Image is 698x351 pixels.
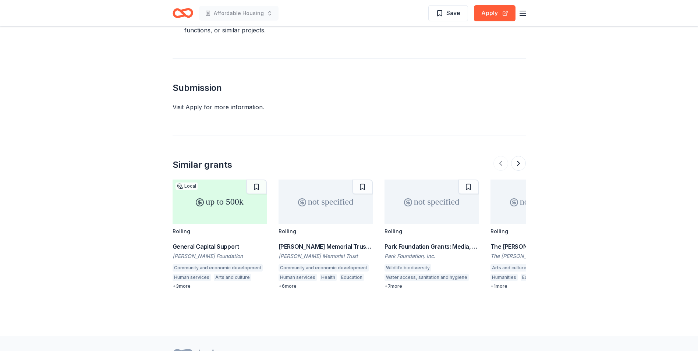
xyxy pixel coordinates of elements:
[199,6,279,21] button: Affordable Housing
[490,264,528,272] div: Arts and culture
[173,264,263,272] div: Community and economic development
[279,274,317,281] div: Human services
[490,242,585,251] div: The [PERSON_NAME] [PERSON_NAME]
[279,283,373,289] div: + 6 more
[490,180,585,224] div: not specified
[385,228,402,234] div: Rolling
[176,182,198,190] div: Local
[490,252,585,260] div: The [PERSON_NAME] Foundation
[490,180,585,289] a: not specifiedRollingThe [PERSON_NAME] [PERSON_NAME]The [PERSON_NAME] FoundationArts and cultureRe...
[428,5,468,21] button: Save
[320,274,337,281] div: Health
[385,180,479,224] div: not specified
[173,283,267,289] div: + 3 more
[446,8,460,18] span: Save
[385,274,469,281] div: Water access, sanitation and hygiene
[173,180,267,289] a: up to 500kLocalRollingGeneral Capital Support[PERSON_NAME] FoundationCommunity and economic devel...
[490,228,508,234] div: Rolling
[385,264,431,272] div: Wildlife biodiversity
[214,274,251,281] div: Arts and culture
[173,159,232,171] div: Similar grants
[385,242,479,251] div: Park Foundation Grants: Media, Environment, & Animal Welfare
[279,228,296,234] div: Rolling
[173,252,267,260] div: [PERSON_NAME] Foundation
[173,103,526,111] div: Visit Apply for more information.
[173,228,190,234] div: Rolling
[279,252,373,260] div: [PERSON_NAME] Memorial Trust
[173,4,193,22] a: Home
[173,242,267,251] div: General Capital Support
[173,180,267,224] div: up to 500k
[490,283,585,289] div: + 1 more
[340,274,364,281] div: Education
[279,180,373,289] a: not specifiedRolling[PERSON_NAME] Memorial Trust Grant[PERSON_NAME] Memorial TrustCommunity and e...
[279,180,373,224] div: not specified
[385,252,479,260] div: Park Foundation, Inc.
[385,180,479,289] a: not specifiedRollingPark Foundation Grants: Media, Environment, & Animal WelfarePark Foundation, ...
[385,283,479,289] div: + 7 more
[279,242,373,251] div: [PERSON_NAME] Memorial Trust Grant
[214,9,264,18] span: Affordable Housing
[521,274,545,281] div: Education
[279,264,369,272] div: Community and economic development
[490,274,518,281] div: Humanities
[474,5,515,21] button: Apply
[173,274,211,281] div: Human services
[173,82,526,94] h2: Submission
